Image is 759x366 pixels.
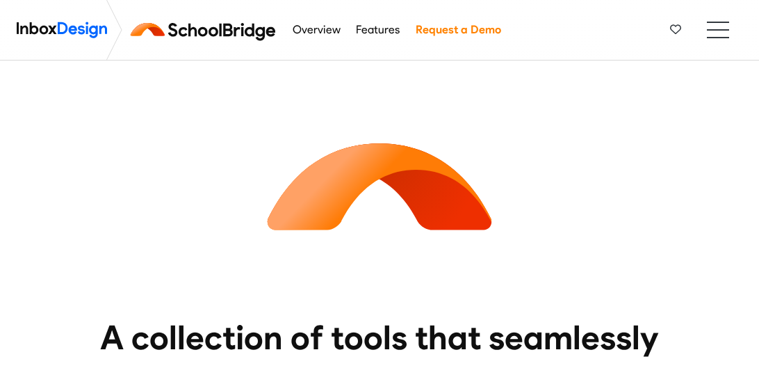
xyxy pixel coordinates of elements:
[411,16,505,44] a: Request a Demo
[254,61,505,311] img: icon_schoolbridge.svg
[352,16,404,44] a: Features
[128,13,284,47] img: schoolbridge logo
[288,16,344,44] a: Overview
